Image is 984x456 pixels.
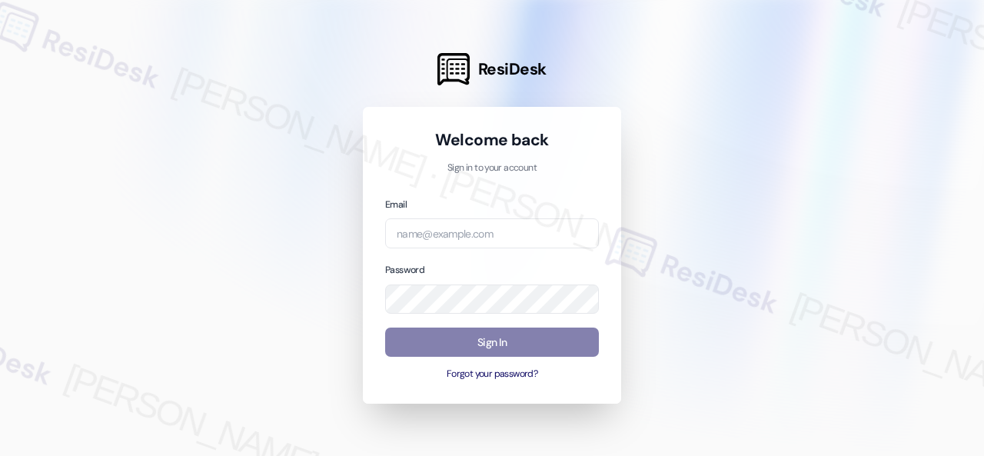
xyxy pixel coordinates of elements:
img: ResiDesk Logo [437,53,470,85]
label: Password [385,264,424,276]
button: Sign In [385,328,599,358]
button: Forgot your password? [385,368,599,381]
label: Email [385,198,407,211]
h1: Welcome back [385,129,599,151]
span: ResiDesk [478,58,547,80]
input: name@example.com [385,218,599,248]
p: Sign in to your account [385,161,599,175]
